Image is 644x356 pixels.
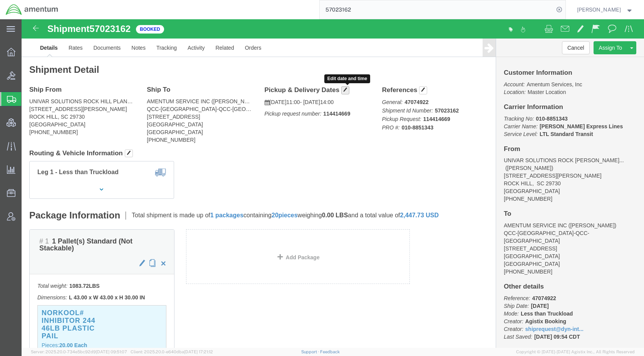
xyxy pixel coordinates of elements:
[131,349,213,354] span: Client: 2025.20.0-e640dba
[301,349,320,354] a: Support
[31,349,127,354] span: Server: 2025.20.0-734e5bc92d9
[320,349,340,354] a: Feedback
[184,349,213,354] span: [DATE] 17:21:12
[5,4,59,15] img: logo
[22,19,644,348] iframe: FS Legacy Container
[577,5,634,14] button: [PERSON_NAME]
[96,349,127,354] span: [DATE] 09:51:07
[320,0,554,19] input: Search for shipment number, reference number
[577,5,621,14] span: Kent Gilman
[516,349,635,355] span: Copyright © [DATE]-[DATE] Agistix Inc., All Rights Reserved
